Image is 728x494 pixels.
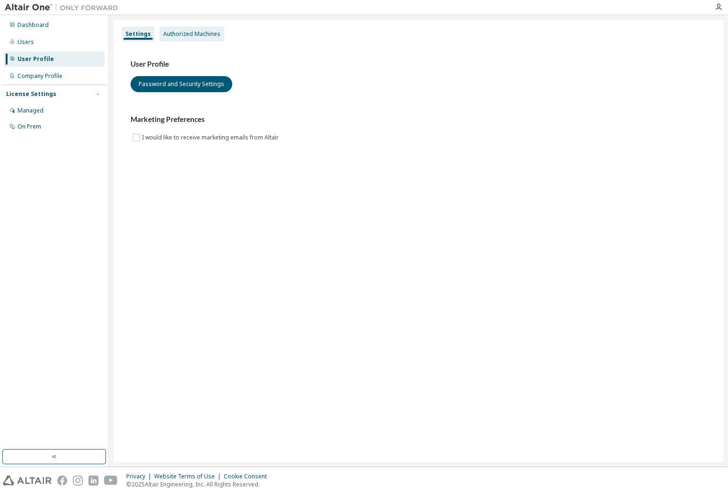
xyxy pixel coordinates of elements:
div: Authorized Machines [163,30,220,38]
img: youtube.svg [104,476,118,485]
div: Managed [18,107,44,114]
div: On Prem [18,123,41,130]
img: Altair One [5,3,123,12]
img: instagram.svg [73,476,83,485]
div: Settings [125,30,151,38]
label: I would like to receive marketing emails from Altair [142,132,281,143]
img: altair_logo.svg [3,476,52,485]
div: User Profile [18,55,54,63]
p: © 2025 Altair Engineering, Inc. All Rights Reserved. [126,480,272,488]
h3: Marketing Preferences [131,115,706,124]
h3: User Profile [131,60,706,69]
div: Cookie Consent [224,473,272,480]
div: Website Terms of Use [154,473,224,480]
div: Privacy [126,473,154,480]
img: linkedin.svg [88,476,98,485]
div: Dashboard [18,21,49,29]
button: Password and Security Settings [131,76,232,92]
div: Company Profile [18,72,62,80]
img: facebook.svg [57,476,67,485]
div: License Settings [6,90,56,98]
div: Users [18,38,34,46]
